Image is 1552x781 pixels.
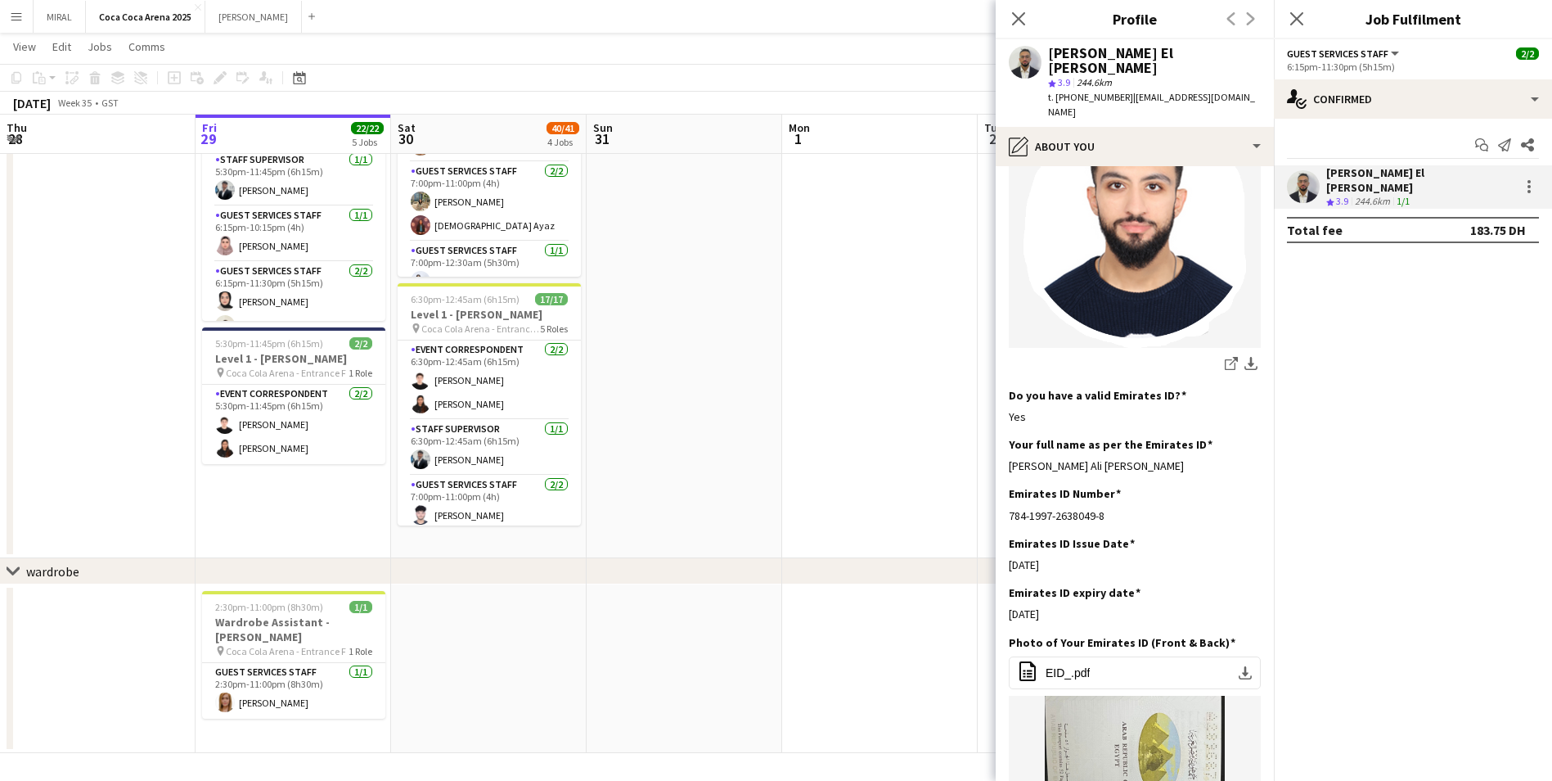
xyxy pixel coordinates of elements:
[398,283,581,526] app-job-card: 6:30pm-12:45am (6h15m) (Sun)17/17Level 1 - [PERSON_NAME] Coca Cola Arena - Entrance F5 RolesEvent...
[26,563,79,580] div: wardrobe
[1009,635,1235,650] h3: Photo of Your Emirates ID (Front & Back)
[1516,47,1539,60] span: 2/2
[202,351,385,366] h3: Level 1 - [PERSON_NAME]
[200,129,217,148] span: 29
[1287,222,1343,238] div: Total fee
[398,34,581,277] app-job-card: 6:30pm-12:45am (6h15m) (Sun)6/6Arena Floor - Rahat [PERSON_NAME] Coca Cola Arena - Entrance F4 Ro...
[351,122,384,134] span: 22/22
[202,591,385,719] app-job-card: 2:30pm-11:00pm (8h30m)1/1Wardrobe Assistant - [PERSON_NAME] Coca Cola Arena - Entrance F1 RoleGue...
[215,337,323,350] span: 5:30pm-11:45pm (6h15m)
[547,136,578,148] div: 4 Jobs
[982,129,1003,148] span: 2
[996,127,1274,166] div: About you
[593,120,613,135] span: Sun
[101,97,119,109] div: GST
[122,36,172,57] a: Comms
[398,420,581,476] app-card-role: Staff Supervisor1/16:30pm-12:45am (6h15m)[PERSON_NAME]
[1058,76,1070,88] span: 3.9
[421,323,540,335] span: Coca Cola Arena - Entrance F
[88,39,112,54] span: Jobs
[349,601,372,613] span: 1/1
[128,39,165,54] span: Comms
[352,136,383,148] div: 5 Jobs
[1274,79,1552,119] div: Confirmed
[202,615,385,644] h3: Wardrobe Assistant - [PERSON_NAME]
[52,39,71,54] span: Edit
[1287,47,1388,60] span: Guest Services Staff
[398,120,416,135] span: Sat
[7,120,27,135] span: Thu
[398,307,581,322] h3: Level 1 - [PERSON_NAME]
[411,293,535,305] span: 6:30pm-12:45am (6h15m) (Sun)
[1009,486,1121,501] h3: Emirates ID Number
[1470,222,1526,238] div: 183.75 DH
[398,341,581,420] app-card-role: Event Correspondent2/26:30pm-12:45am (6h15m)[PERSON_NAME][PERSON_NAME]
[1073,76,1115,88] span: 244.6km
[1009,108,1261,348] img: headshot.png
[202,663,385,719] app-card-role: Guest Services Staff1/12:30pm-11:00pm (8h30m)[PERSON_NAME]
[1009,508,1261,523] div: 784-1997-2638049-8
[1009,657,1261,689] button: EID_.pdf
[205,1,302,33] button: [PERSON_NAME]
[1336,195,1348,207] span: 3.9
[202,262,385,341] app-card-role: Guest Services Staff2/26:15pm-11:30pm (5h15m)[PERSON_NAME][PERSON_NAME]
[349,337,372,350] span: 2/2
[547,122,579,134] span: 40/41
[591,129,613,148] span: 31
[54,97,95,109] span: Week 35
[398,476,581,555] app-card-role: Guest Services Staff2/27:00pm-11:00pm (4h)[PERSON_NAME]
[13,39,36,54] span: View
[398,242,581,297] app-card-role: Guest Services Staff1/17:00pm-12:30am (5h30m)[PERSON_NAME]
[1048,46,1261,75] div: [PERSON_NAME] El [PERSON_NAME]
[1009,607,1261,621] div: [DATE]
[4,129,27,148] span: 28
[34,1,86,33] button: MIRAL
[1397,195,1410,207] app-skills-label: 1/1
[7,36,43,57] a: View
[1352,195,1393,209] div: 244.6km
[395,129,416,148] span: 30
[1009,458,1261,473] div: [PERSON_NAME] Ali [PERSON_NAME]
[1009,558,1261,572] div: [DATE]
[202,120,217,135] span: Fri
[1287,61,1539,73] div: 6:15pm-11:30pm (5h15m)
[1046,666,1090,679] span: EID_.pdf
[202,79,385,321] app-job-card: 5:30pm-11:45pm (6h15m)6/6Arena Floor - [PERSON_NAME] Coca Cola Arena - Entrance F4 RolesStaff Sup...
[786,129,810,148] span: 1
[46,36,78,57] a: Edit
[398,162,581,242] app-card-role: Guest Services Staff2/27:00pm-11:00pm (4h)[PERSON_NAME][DEMOGRAPHIC_DATA] Ayaz
[789,120,810,135] span: Mon
[226,367,346,379] span: Coca Cola Arena - Entrance F
[202,385,385,464] app-card-role: Event Correspondent2/25:30pm-11:45pm (6h15m)[PERSON_NAME][PERSON_NAME]
[1009,536,1135,551] h3: Emirates ID Issue Date
[1326,165,1513,195] div: [PERSON_NAME] El [PERSON_NAME]
[81,36,119,57] a: Jobs
[1048,91,1133,103] span: t. [PHONE_NUMBER]
[349,645,372,657] span: 1 Role
[202,151,385,206] app-card-role: Staff Supervisor1/15:30pm-11:45pm (6h15m)[PERSON_NAME]
[1009,409,1261,424] div: Yes
[540,323,568,335] span: 5 Roles
[1287,47,1401,60] button: Guest Services Staff
[13,95,51,111] div: [DATE]
[226,645,346,657] span: Coca Cola Arena - Entrance F
[1274,8,1552,29] h3: Job Fulfilment
[202,327,385,464] app-job-card: 5:30pm-11:45pm (6h15m)2/2Level 1 - [PERSON_NAME] Coca Cola Arena - Entrance F1 RoleEvent Correspo...
[1009,585,1140,600] h3: Emirates ID expiry date
[349,367,372,379] span: 1 Role
[1048,91,1255,118] span: | [EMAIL_ADDRESS][DOMAIN_NAME]
[215,601,323,613] span: 2:30pm-11:00pm (8h30m)
[984,120,1003,135] span: Tue
[202,206,385,262] app-card-role: Guest Services Staff1/16:15pm-10:15pm (4h)[PERSON_NAME]
[1009,437,1212,452] h3: Your full name as per the Emirates ID
[86,1,205,33] button: Coca Coca Arena 2025
[996,8,1274,29] h3: Profile
[535,293,568,305] span: 17/17
[1009,388,1186,403] h3: Do you have a valid Emirates ID?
